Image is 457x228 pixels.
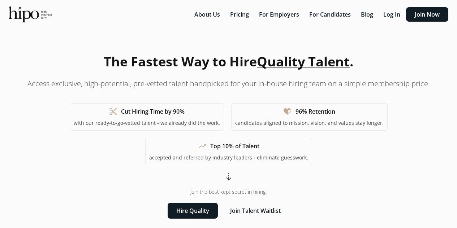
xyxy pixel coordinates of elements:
[104,52,353,71] h1: The Fastest Way to Hire .
[296,107,335,116] h1: 96% Retention
[27,79,430,89] p: Access exclusive, high-potential, pre-vetted talent handpicked for your in-house hiring team on a...
[406,7,448,22] button: Join Now
[255,7,303,22] button: For Employers
[210,142,259,150] h1: Top 10% of Talent
[255,10,305,18] a: For Employers
[109,107,117,116] span: content_cut
[379,7,405,22] button: Log In
[121,107,185,116] h1: Cut Hiring Time by 90%
[198,142,207,150] span: trending_up
[9,6,52,22] img: official-logo
[168,203,218,219] button: Hire Quality
[221,203,289,219] button: Join Talent Waitlist
[224,172,233,181] span: arrow_cool_down
[357,7,378,22] button: Blog
[190,188,267,196] span: Join the best kept secret in hiring.
[235,119,384,127] p: candidates aligned to mission, vision, and values stay longer.
[226,7,253,22] button: Pricing
[226,10,255,18] a: Pricing
[149,154,308,161] p: accepted and referred by industry leaders - eliminate guesswork.
[305,7,355,22] button: For Candidates
[406,10,448,18] a: Join Now
[74,119,220,127] p: with our ready-to-go-vetted talent - we already did the work.
[357,10,379,18] a: Blog
[190,10,226,18] a: About Us
[283,107,292,116] span: heart_check
[305,10,357,18] a: For Candidates
[379,10,406,18] a: Log In
[190,7,224,22] button: About Us
[257,53,350,70] span: Quality Talent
